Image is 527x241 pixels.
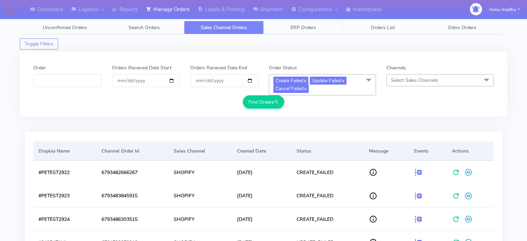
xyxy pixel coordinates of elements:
span: Orders List [371,24,395,31]
span: ERP Orders [290,24,316,31]
th: Created Date [232,142,291,161]
label: Orders Received Date Start [112,64,172,71]
label: Channels [386,64,406,71]
td: CREATE_FAILED [291,207,364,231]
span: Create Failed [273,77,308,85]
td: #PETEST2924 [33,207,96,231]
span: Cancel Failed [273,85,309,93]
th: Status [291,142,364,161]
th: Message [364,142,409,161]
a: x [303,77,306,84]
th: Display Name [33,142,96,161]
td: SHOPIFY [168,207,232,231]
td: 6793482666267 [96,161,168,184]
td: 6793486303515 [96,207,168,231]
td: [DATE] [232,207,291,231]
span: Sales Channel Orders [201,24,247,31]
a: x [341,77,344,84]
td: CREATE_FAILED [291,161,364,184]
td: #PETEST2922 [33,161,96,184]
ul: Tabs [25,21,502,34]
a: x [304,85,307,92]
label: Orders Received Date End [190,64,247,71]
th: Channel Order Id [96,142,168,161]
td: SHOPIFY [168,184,232,207]
span: Update Failed [310,77,346,85]
span: Unconfirmed Orders [43,24,87,31]
td: 6793483845915 [96,184,168,207]
td: SHOPIFY [168,161,232,184]
th: Actions [447,142,494,161]
button: Find Orders [243,95,284,108]
td: #PETEST2923 [33,184,96,207]
td: CREATE_FAILED [291,184,364,207]
td: [DATE] [232,161,291,184]
span: Select Sales Channels [391,77,438,84]
span: Search Orders [129,24,160,31]
label: Order Status [269,64,297,71]
label: Order [33,64,46,71]
td: [DATE] [232,184,291,207]
th: Sales Channel [168,142,232,161]
span: Odoo Orders [448,24,476,31]
button: minu madhu [484,2,525,17]
th: Events [409,142,447,161]
button: Toggle Filters [20,38,58,50]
